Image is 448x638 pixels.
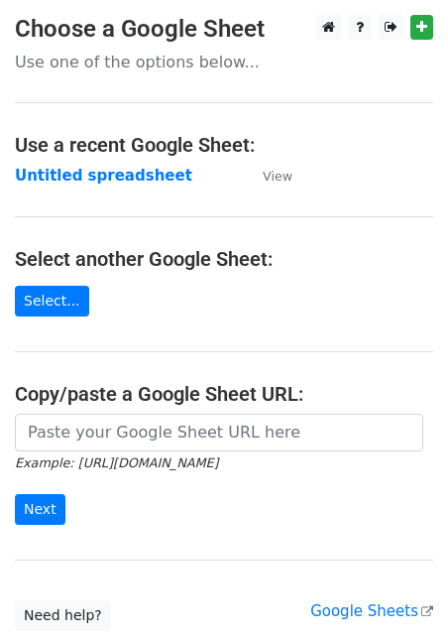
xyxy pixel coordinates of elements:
h3: Choose a Google Sheet [15,15,433,44]
input: Paste your Google Sheet URL here [15,414,423,451]
p: Use one of the options below... [15,52,433,72]
a: View [243,167,292,185]
a: Select... [15,286,89,317]
h4: Use a recent Google Sheet: [15,133,433,157]
h4: Select another Google Sheet: [15,247,433,271]
h4: Copy/paste a Google Sheet URL: [15,382,433,406]
small: View [263,169,292,184]
a: Need help? [15,600,111,631]
a: Untitled spreadsheet [15,167,192,185]
a: Google Sheets [310,602,433,620]
input: Next [15,494,65,525]
small: Example: [URL][DOMAIN_NAME] [15,455,218,470]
